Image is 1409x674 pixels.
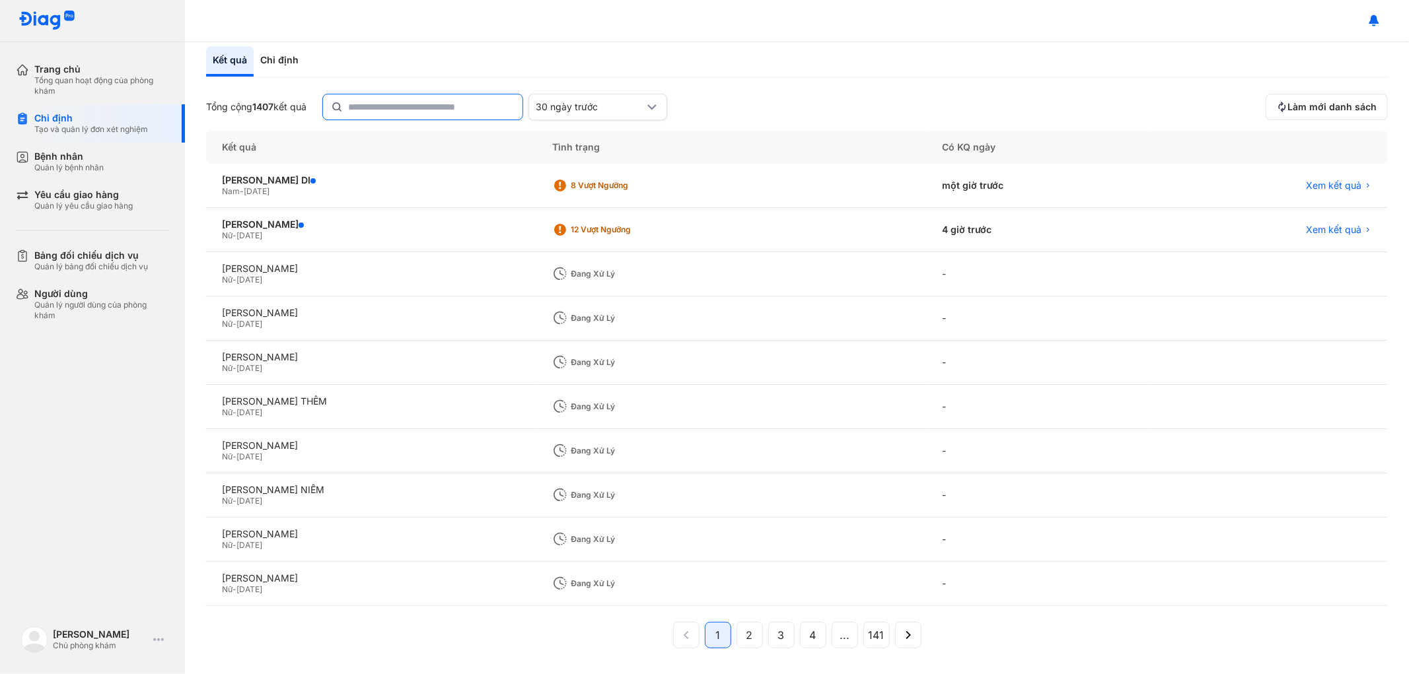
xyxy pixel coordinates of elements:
span: - [233,584,236,594]
div: [PERSON_NAME] [222,440,521,452]
div: Đang xử lý [571,534,676,545]
div: Trang chủ [34,63,169,75]
span: - [233,319,236,329]
div: Kết quả [206,46,254,77]
div: 30 ngày trước [536,101,644,113]
span: Nữ [222,452,233,461]
span: [DATE] [236,584,262,594]
div: Đang xử lý [571,446,676,456]
button: 2 [737,622,763,648]
span: - [233,407,236,417]
div: [PERSON_NAME] [222,219,521,230]
div: [PERSON_NAME] [222,572,521,584]
span: Làm mới danh sách [1287,101,1377,113]
div: Đang xử lý [571,313,676,323]
span: 141 [869,627,885,643]
span: Nữ [222,584,233,594]
div: [PERSON_NAME] THÊM [222,395,521,407]
button: 4 [800,622,826,648]
span: [DATE] [236,407,262,417]
button: 1 [705,622,731,648]
button: 3 [768,622,795,648]
div: Tổng cộng kết quả [206,101,307,113]
span: [DATE] [236,275,262,285]
div: Tình trạng [536,131,926,164]
span: Nữ [222,275,233,285]
span: Nữ [222,496,233,506]
span: 1407 [252,101,273,112]
span: Nữ [222,407,233,417]
div: [PERSON_NAME] NIỀM [222,484,521,496]
div: Có KQ ngày [926,131,1151,164]
div: Chủ phòng khám [53,640,148,651]
span: [DATE] [236,319,262,329]
span: 2 [746,627,753,643]
div: Kết quả [206,131,536,164]
span: Nữ [222,230,233,240]
span: - [240,186,244,196]
div: [PERSON_NAME] DI [222,174,521,186]
div: - [926,385,1151,429]
div: Bảng đối chiếu dịch vụ [34,250,148,261]
div: Đang xử lý [571,401,676,412]
div: [PERSON_NAME] [222,351,521,363]
span: - [233,452,236,461]
div: Đang xử lý [571,578,676,589]
span: - [233,540,236,550]
div: Đang xử lý [571,357,676,368]
span: [DATE] [236,452,262,461]
div: một giờ trước [926,164,1151,208]
div: [PERSON_NAME] [222,263,521,275]
span: 4 [810,627,816,643]
div: - [926,518,1151,562]
span: Nam [222,186,240,196]
span: Xem kết quả [1306,180,1361,191]
div: 12 Vượt ngưỡng [571,224,676,235]
span: Nữ [222,540,233,550]
span: - [233,275,236,285]
div: - [926,429,1151,473]
img: logo [21,626,48,653]
span: 1 [715,627,720,643]
button: Làm mới danh sách [1266,94,1388,120]
div: Đang xử lý [571,490,676,500]
div: - [926,252,1151,296]
div: Tạo và quản lý đơn xét nghiệm [34,124,148,135]
span: 3 [778,627,785,643]
button: ... [832,622,858,648]
span: [DATE] [244,186,270,196]
div: Yêu cầu giao hàng [34,189,133,201]
div: - [926,341,1151,385]
div: Quản lý bệnh nhân [34,162,104,173]
div: - [926,473,1151,518]
div: Chỉ định [254,46,305,77]
span: - [233,230,236,240]
span: Nữ [222,319,233,329]
div: Quản lý người dùng của phòng khám [34,300,169,321]
div: [PERSON_NAME] [222,528,521,540]
div: Người dùng [34,288,169,300]
div: 4 giờ trước [926,208,1151,252]
span: [DATE] [236,230,262,240]
div: Tổng quan hoạt động của phòng khám [34,75,169,96]
span: Nữ [222,363,233,373]
div: - [926,296,1151,341]
div: Đang xử lý [571,269,676,279]
span: [DATE] [236,540,262,550]
div: Chỉ định [34,112,148,124]
span: [DATE] [236,496,262,506]
div: Quản lý bảng đối chiếu dịch vụ [34,261,148,272]
div: [PERSON_NAME] [53,628,148,640]
span: ... [840,627,849,643]
div: [PERSON_NAME] [222,307,521,319]
span: Xem kết quả [1306,224,1361,236]
span: [DATE] [236,363,262,373]
img: logo [18,11,75,31]
div: 8 Vượt ngưỡng [571,180,676,191]
button: 141 [863,622,890,648]
span: - [233,496,236,506]
span: - [233,363,236,373]
div: Bệnh nhân [34,151,104,162]
div: Quản lý yêu cầu giao hàng [34,201,133,211]
div: - [926,562,1151,606]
